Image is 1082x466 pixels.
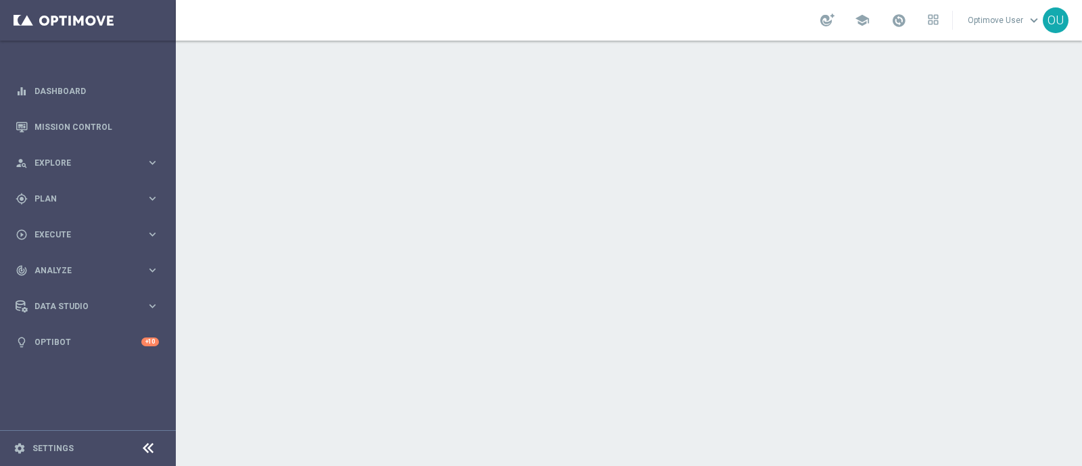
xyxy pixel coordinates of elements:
[34,324,141,360] a: Optibot
[14,442,26,455] i: settings
[16,73,159,109] div: Dashboard
[146,264,159,277] i: keyboard_arrow_right
[16,264,146,277] div: Analyze
[1027,13,1041,28] span: keyboard_arrow_down
[146,156,159,169] i: keyboard_arrow_right
[34,159,146,167] span: Explore
[146,192,159,205] i: keyboard_arrow_right
[16,157,146,169] div: Explore
[966,10,1043,30] a: Optimove Userkeyboard_arrow_down
[141,337,159,346] div: +10
[855,13,870,28] span: school
[146,300,159,312] i: keyboard_arrow_right
[15,158,160,168] button: person_search Explore keyboard_arrow_right
[15,265,160,276] button: track_changes Analyze keyboard_arrow_right
[15,301,160,312] button: Data Studio keyboard_arrow_right
[15,86,160,97] button: equalizer Dashboard
[15,122,160,133] button: Mission Control
[34,266,146,275] span: Analyze
[146,228,159,241] i: keyboard_arrow_right
[16,193,146,205] div: Plan
[32,444,74,452] a: Settings
[15,229,160,240] button: play_circle_outline Execute keyboard_arrow_right
[16,85,28,97] i: equalizer
[34,231,146,239] span: Execute
[16,109,159,145] div: Mission Control
[34,109,159,145] a: Mission Control
[1043,7,1068,33] div: OU
[16,300,146,312] div: Data Studio
[34,73,159,109] a: Dashboard
[16,229,146,241] div: Execute
[34,302,146,310] span: Data Studio
[16,336,28,348] i: lightbulb
[16,229,28,241] i: play_circle_outline
[34,195,146,203] span: Plan
[16,324,159,360] div: Optibot
[16,157,28,169] i: person_search
[15,193,160,204] button: gps_fixed Plan keyboard_arrow_right
[16,264,28,277] i: track_changes
[16,193,28,205] i: gps_fixed
[15,337,160,348] button: lightbulb Optibot +10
